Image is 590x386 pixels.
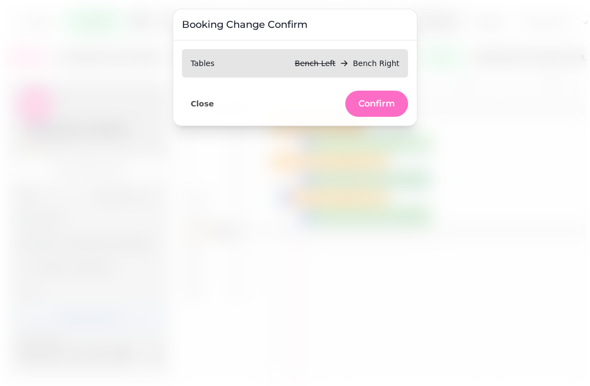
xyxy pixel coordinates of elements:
[295,58,335,69] p: Bench Left
[182,97,223,111] button: Close
[191,100,214,108] span: Close
[345,91,408,117] button: Confirm
[358,99,395,108] span: Confirm
[191,58,215,69] p: Tables
[182,18,408,31] h3: Booking Change Confirm
[353,58,399,69] p: Bench Right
